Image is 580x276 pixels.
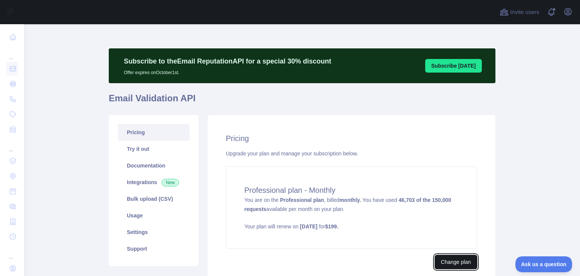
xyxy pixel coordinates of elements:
[6,45,18,60] div: ...
[244,223,459,230] p: Your plan will renew on for
[226,150,477,157] div: Upgrade your plan and manage your subscription below.
[244,197,451,212] strong: 46,703 of the 150,000 requests
[325,223,338,229] strong: $ 199 .
[124,56,331,67] p: Subscribe to the Email Reputation API for a special 30 % discount
[226,133,477,144] h2: Pricing
[498,6,541,18] button: Invite users
[124,67,331,76] p: Offer expires on October 1st.
[435,255,477,269] button: Change plan
[118,224,190,240] a: Settings
[118,141,190,157] a: Try it out
[118,174,190,191] a: Integrations New
[244,185,459,195] h4: Professional plan - Monthly
[510,8,539,17] span: Invite users
[109,92,495,110] h1: Email Validation API
[244,197,459,230] span: You are on the , billed You have used available per month on your plan.
[118,240,190,257] a: Support
[339,197,361,203] strong: monthly.
[425,59,482,73] button: Subscribe [DATE]
[118,124,190,141] a: Pricing
[6,138,18,153] div: ...
[162,179,179,186] span: New
[118,191,190,207] a: Bulk upload (CSV)
[118,157,190,174] a: Documentation
[515,256,572,272] iframe: Toggle Customer Support
[300,223,317,229] strong: [DATE]
[280,197,324,203] strong: Professional plan
[118,207,190,224] a: Usage
[6,245,18,260] div: ...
